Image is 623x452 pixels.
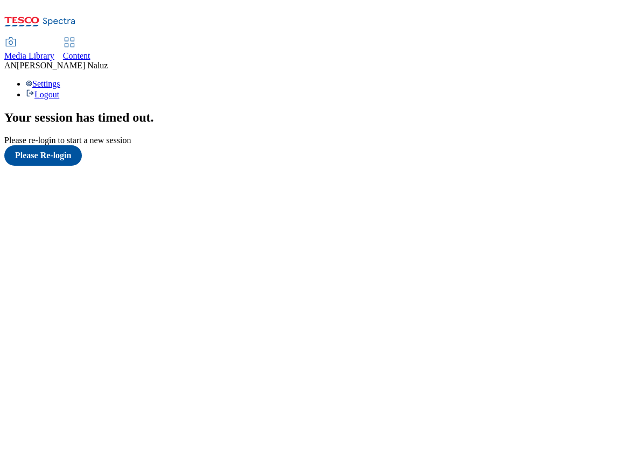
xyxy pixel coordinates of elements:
[4,61,17,70] span: AN
[63,51,90,60] span: Content
[17,61,108,70] span: [PERSON_NAME] Naluz
[26,79,60,88] a: Settings
[63,38,90,61] a: Content
[4,136,619,145] div: Please re-login to start a new session
[4,51,54,60] span: Media Library
[4,38,54,61] a: Media Library
[4,110,619,125] h2: Your session has timed out
[26,90,59,99] a: Logout
[4,145,619,166] a: Please Re-login
[151,110,154,124] span: .
[4,145,82,166] button: Please Re-login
